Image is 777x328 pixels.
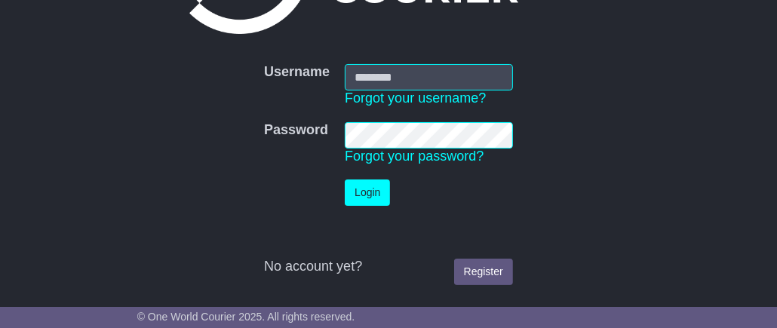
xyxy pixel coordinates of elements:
div: No account yet? [264,259,513,275]
button: Login [345,179,390,206]
a: Forgot your username? [345,90,486,106]
a: Register [454,259,513,285]
span: © One World Courier 2025. All rights reserved. [137,311,355,323]
label: Password [264,122,328,139]
label: Username [264,64,330,81]
a: Forgot your password? [345,149,484,164]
